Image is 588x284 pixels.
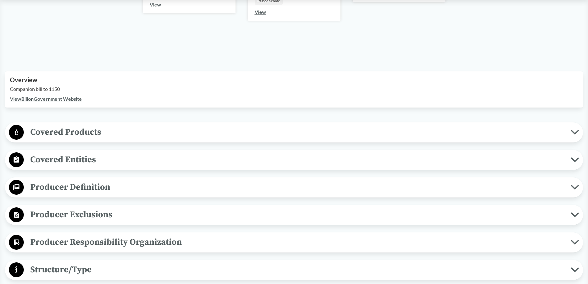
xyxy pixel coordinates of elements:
[10,76,578,83] h2: Overview
[24,208,571,222] span: Producer Exclusions
[24,180,571,194] span: Producer Definition
[10,85,578,93] p: Companion bill to 1150
[7,152,581,168] button: Covered Entities
[7,262,581,278] button: Structure/Type
[7,180,581,195] button: Producer Definition
[7,125,581,140] button: Covered Products
[24,263,571,277] span: Structure/Type
[7,235,581,250] button: Producer Responsibility Organization
[255,9,266,15] a: View
[24,235,571,249] span: Producer Responsibility Organization
[150,2,161,7] a: View
[10,96,82,102] a: ViewBillonGovernment Website
[24,153,571,167] span: Covered Entities
[24,125,571,139] span: Covered Products
[7,207,581,223] button: Producer Exclusions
